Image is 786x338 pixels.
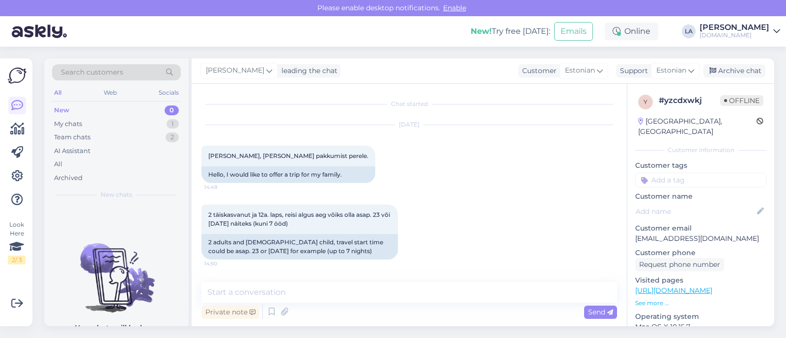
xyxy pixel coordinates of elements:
[635,258,724,271] div: Request phone number
[518,66,557,76] div: Customer
[54,146,90,156] div: AI Assistant
[44,226,189,314] img: No chats
[656,65,686,76] span: Estonian
[166,132,179,142] div: 2
[208,211,392,227] span: 2 täiskasvanut ja 12a. laps, reisi algus aeg võiks olla asap. 23 või [DATE] näiteks (kuni 7 ööd)
[635,146,766,155] div: Customer information
[52,86,63,99] div: All
[700,24,769,31] div: [PERSON_NAME]
[201,166,375,183] div: Hello, I would like to offer a trip for my family.
[167,119,179,129] div: 1
[635,173,766,187] input: Add a tag
[635,191,766,202] p: Customer name
[638,116,757,137] div: [GEOGRAPHIC_DATA], [GEOGRAPHIC_DATA]
[616,66,648,76] div: Support
[554,22,593,41] button: Emails
[75,323,158,333] p: New chats will be here.
[54,173,83,183] div: Archived
[635,275,766,286] p: Visited pages
[201,306,259,319] div: Private note
[588,308,613,316] span: Send
[206,65,264,76] span: [PERSON_NAME]
[565,65,595,76] span: Estonian
[635,299,766,308] p: See more ...
[8,256,26,264] div: 2 / 3
[635,322,766,332] p: Mac OS X 10.15.7
[201,120,617,129] div: [DATE]
[208,152,368,159] span: [PERSON_NAME], [PERSON_NAME] pakkumist perele.
[635,234,766,244] p: [EMAIL_ADDRESS][DOMAIN_NAME]
[635,223,766,234] p: Customer email
[471,26,492,36] b: New!
[700,24,780,39] a: [PERSON_NAME][DOMAIN_NAME]
[471,26,550,37] div: Try free [DATE]:
[644,98,647,105] span: y
[157,86,181,99] div: Socials
[703,64,765,78] div: Archive chat
[101,190,132,199] span: New chats
[54,132,90,142] div: Team chats
[700,31,769,39] div: [DOMAIN_NAME]
[204,260,241,267] span: 14:50
[278,66,337,76] div: leading the chat
[605,23,658,40] div: Online
[635,286,712,295] a: [URL][DOMAIN_NAME]
[440,3,469,12] span: Enable
[204,183,241,191] span: 14:49
[201,234,398,260] div: 2 adults and [DEMOGRAPHIC_DATA] child, travel start time could be asap. 23 or [DATE] for example ...
[54,119,82,129] div: My chats
[8,220,26,264] div: Look Here
[635,312,766,322] p: Operating system
[635,248,766,258] p: Customer phone
[682,25,696,38] div: LA
[201,100,617,108] div: Chat started
[720,95,763,106] span: Offline
[54,159,62,169] div: All
[636,206,755,217] input: Add name
[635,160,766,171] p: Customer tags
[61,67,123,78] span: Search customers
[8,66,27,85] img: Askly Logo
[659,95,720,106] div: # yzcdxwkj
[102,86,119,99] div: Web
[165,105,179,115] div: 0
[54,105,69,115] div: New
